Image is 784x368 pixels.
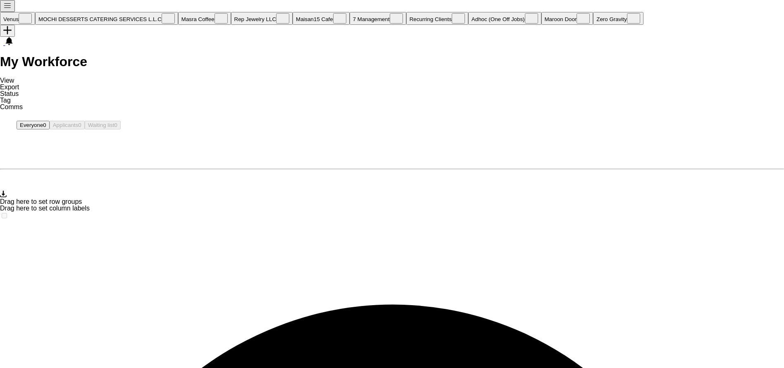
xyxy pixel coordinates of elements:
[350,12,406,25] button: 7 Management
[178,12,231,25] button: Masra Coffee
[231,12,293,25] button: Rep Jewelry LLC
[406,12,468,25] button: Recurring Clients
[85,121,121,129] button: Waiting list0
[541,12,593,25] button: Maroon Door
[593,12,643,25] button: Zero Gravity
[2,213,7,218] input: Column with Header Selection
[50,121,85,129] button: Applicants0
[35,12,178,25] button: MOCHI DESSERTS CATERING SERVICES L.L.C
[114,122,117,128] span: 0
[43,122,46,128] span: 0
[293,12,350,25] button: Maisan15 Cafe
[743,328,784,368] iframe: Chat Widget
[78,122,81,128] span: 0
[468,12,541,25] button: Adhoc (One Off Jobs)
[17,121,50,129] button: Everyone0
